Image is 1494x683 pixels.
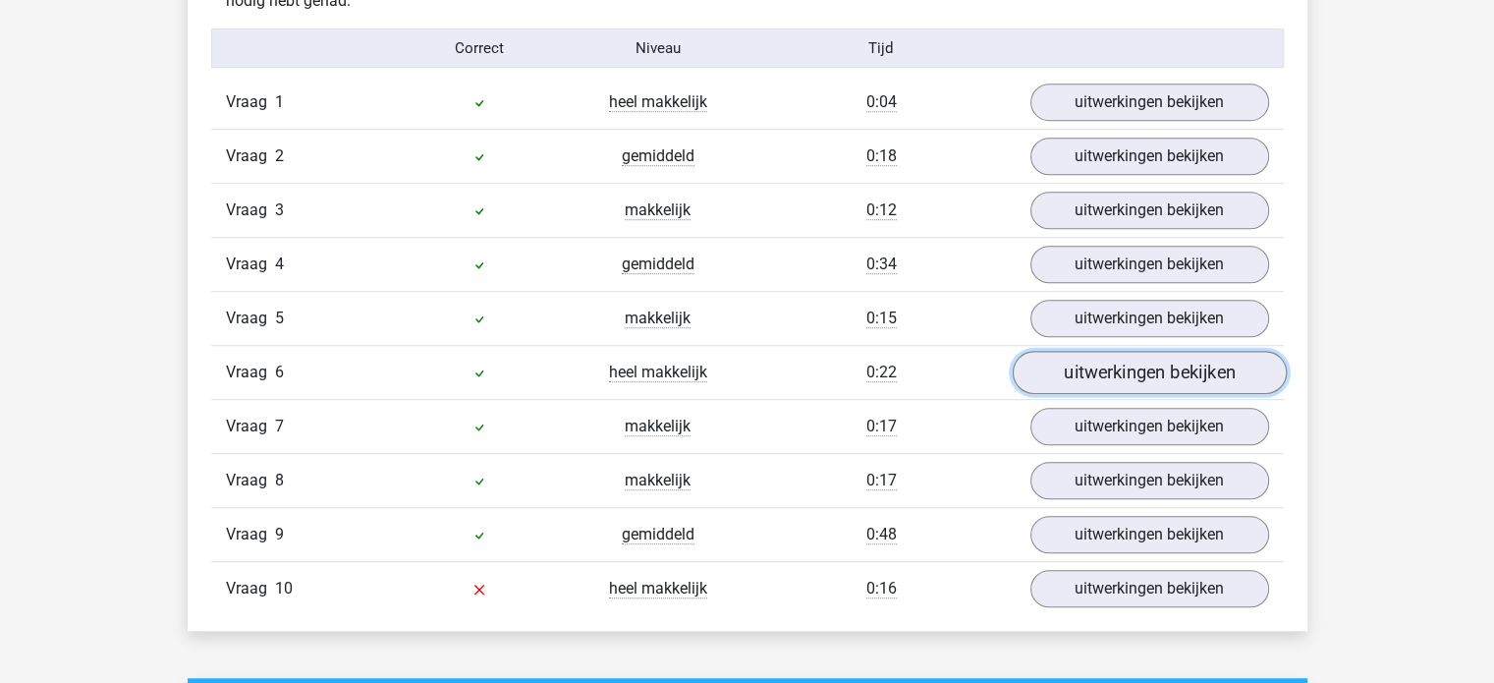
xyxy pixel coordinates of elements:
[1030,138,1269,175] a: uitwerkingen bekijken
[609,92,707,112] span: heel makkelijk
[275,525,284,543] span: 9
[275,200,284,219] span: 3
[275,471,284,489] span: 8
[866,363,897,382] span: 0:22
[622,255,694,274] span: gemiddeld
[569,37,747,60] div: Niveau
[226,523,275,546] span: Vraag
[275,92,284,111] span: 1
[625,309,691,328] span: makkelijk
[1030,462,1269,499] a: uitwerkingen bekijken
[226,577,275,600] span: Vraag
[609,579,707,598] span: heel makkelijk
[226,469,275,492] span: Vraag
[625,417,691,436] span: makkelijk
[866,92,897,112] span: 0:04
[866,146,897,166] span: 0:18
[622,146,694,166] span: gemiddeld
[1030,246,1269,283] a: uitwerkingen bekijken
[1030,570,1269,607] a: uitwerkingen bekijken
[226,415,275,438] span: Vraag
[1030,300,1269,337] a: uitwerkingen bekijken
[275,417,284,435] span: 7
[866,417,897,436] span: 0:17
[1030,192,1269,229] a: uitwerkingen bekijken
[866,579,897,598] span: 0:16
[275,309,284,327] span: 5
[390,37,569,60] div: Correct
[275,146,284,165] span: 2
[226,144,275,168] span: Vraag
[1030,84,1269,121] a: uitwerkingen bekijken
[866,525,897,544] span: 0:48
[622,525,694,544] span: gemiddeld
[275,579,293,598] span: 10
[747,37,1015,60] div: Tijd
[625,471,691,490] span: makkelijk
[609,363,707,382] span: heel makkelijk
[866,471,897,490] span: 0:17
[226,307,275,330] span: Vraag
[1030,516,1269,553] a: uitwerkingen bekijken
[226,199,275,222] span: Vraag
[866,255,897,274] span: 0:34
[1030,408,1269,445] a: uitwerkingen bekijken
[275,255,284,273] span: 4
[226,253,275,276] span: Vraag
[226,361,275,384] span: Vraag
[866,309,897,328] span: 0:15
[1012,352,1286,395] a: uitwerkingen bekijken
[866,200,897,220] span: 0:12
[275,363,284,381] span: 6
[625,200,691,220] span: makkelijk
[226,90,275,114] span: Vraag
